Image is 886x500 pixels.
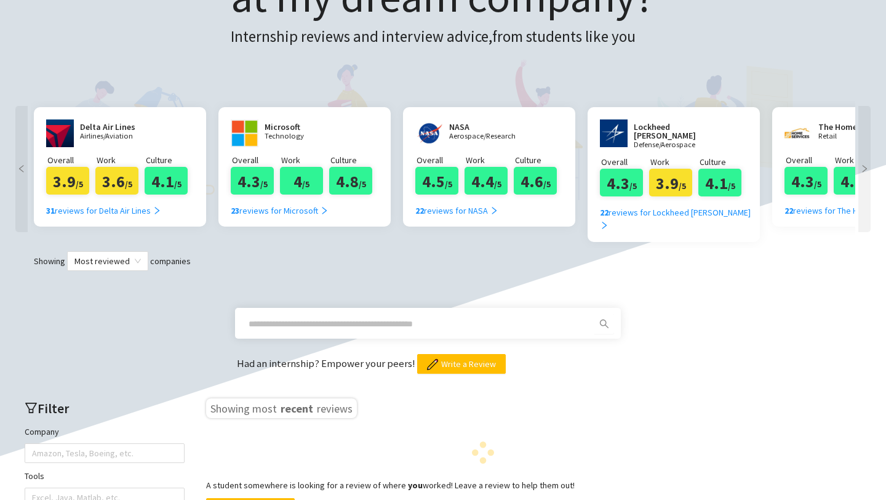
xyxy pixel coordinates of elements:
[125,179,132,190] span: /5
[359,179,366,190] span: /5
[600,207,609,218] b: 22
[231,205,239,216] b: 23
[231,25,654,49] h3: Internship reviews and interview advice, from students like you
[46,167,89,195] div: 3.9
[153,206,161,215] span: right
[174,179,182,190] span: /5
[465,167,508,195] div: 4.4
[515,153,563,167] p: Culture
[206,478,760,492] p: A student somewhere is looking for a review of where worked! Leave a review to help them out!
[25,469,44,483] label: Tools
[629,180,637,192] span: /5
[46,205,55,216] b: 31
[600,221,609,230] span: right
[320,206,329,215] span: right
[698,169,741,196] div: 4.1
[95,167,138,195] div: 3.6
[814,179,821,190] span: /5
[25,401,38,414] span: filter
[279,400,314,414] span: recent
[679,180,686,192] span: /5
[12,251,874,271] div: Showing companies
[786,153,834,167] p: Overall
[25,425,59,438] label: Company
[302,179,309,190] span: /5
[417,354,506,374] button: Write a Review
[594,314,614,334] button: search
[441,357,496,371] span: Write a Review
[231,195,329,217] a: 23reviews for Microsoft right
[494,179,501,190] span: /5
[834,167,877,195] div: 4.2
[80,132,154,140] p: Airlines/Aviation
[330,153,378,167] p: Culture
[449,132,523,140] p: Aerospace/Research
[145,167,188,195] div: 4.1
[146,153,194,167] p: Culture
[449,123,523,131] h2: NASA
[231,204,329,217] div: reviews for Microsoft
[466,153,514,167] p: Work
[46,204,161,217] div: reviews for Delta Air Lines
[784,167,828,195] div: 4.3
[650,155,698,169] p: Work
[260,179,268,190] span: /5
[649,169,692,196] div: 3.9
[408,480,423,491] b: you
[600,196,757,233] a: 22reviews for Lockheed [PERSON_NAME] right
[97,153,145,167] p: Work
[634,123,726,140] h2: Lockheed [PERSON_NAME]
[74,252,141,270] span: Most reviewed
[46,195,161,217] a: 31reviews for Delta Air Lines right
[728,180,735,192] span: /5
[415,167,458,195] div: 4.5
[514,167,557,195] div: 4.6
[280,167,323,195] div: 4
[265,132,338,140] p: Technology
[858,164,871,173] span: right
[784,205,793,216] b: 22
[329,167,372,195] div: 4.8
[15,164,28,173] span: left
[600,206,757,233] div: reviews for Lockheed [PERSON_NAME]
[237,357,417,370] span: Had an internship? Empower your peers!
[415,205,424,216] b: 22
[76,179,83,190] span: /5
[231,167,274,195] div: 4.3
[427,359,438,370] img: pencil.png
[595,319,613,329] span: search
[265,123,338,131] h2: Microsoft
[206,398,357,418] h3: Showing most reviews
[25,398,185,419] h2: Filter
[600,119,628,147] img: www.lockheedmartin.com
[600,169,643,196] div: 4.3
[445,179,452,190] span: /5
[232,153,280,167] p: Overall
[490,206,498,215] span: right
[415,195,498,217] a: 22reviews for NASA right
[47,153,95,167] p: Overall
[415,119,443,147] img: nasa.gov
[543,179,551,190] span: /5
[700,155,748,169] p: Culture
[415,204,498,217] div: reviews for NASA
[231,119,258,147] img: www.microsoft.com
[80,123,154,131] h2: Delta Air Lines
[281,153,329,167] p: Work
[601,155,649,169] p: Overall
[634,141,726,149] p: Defense/Aerospace
[835,153,883,167] p: Work
[417,153,465,167] p: Overall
